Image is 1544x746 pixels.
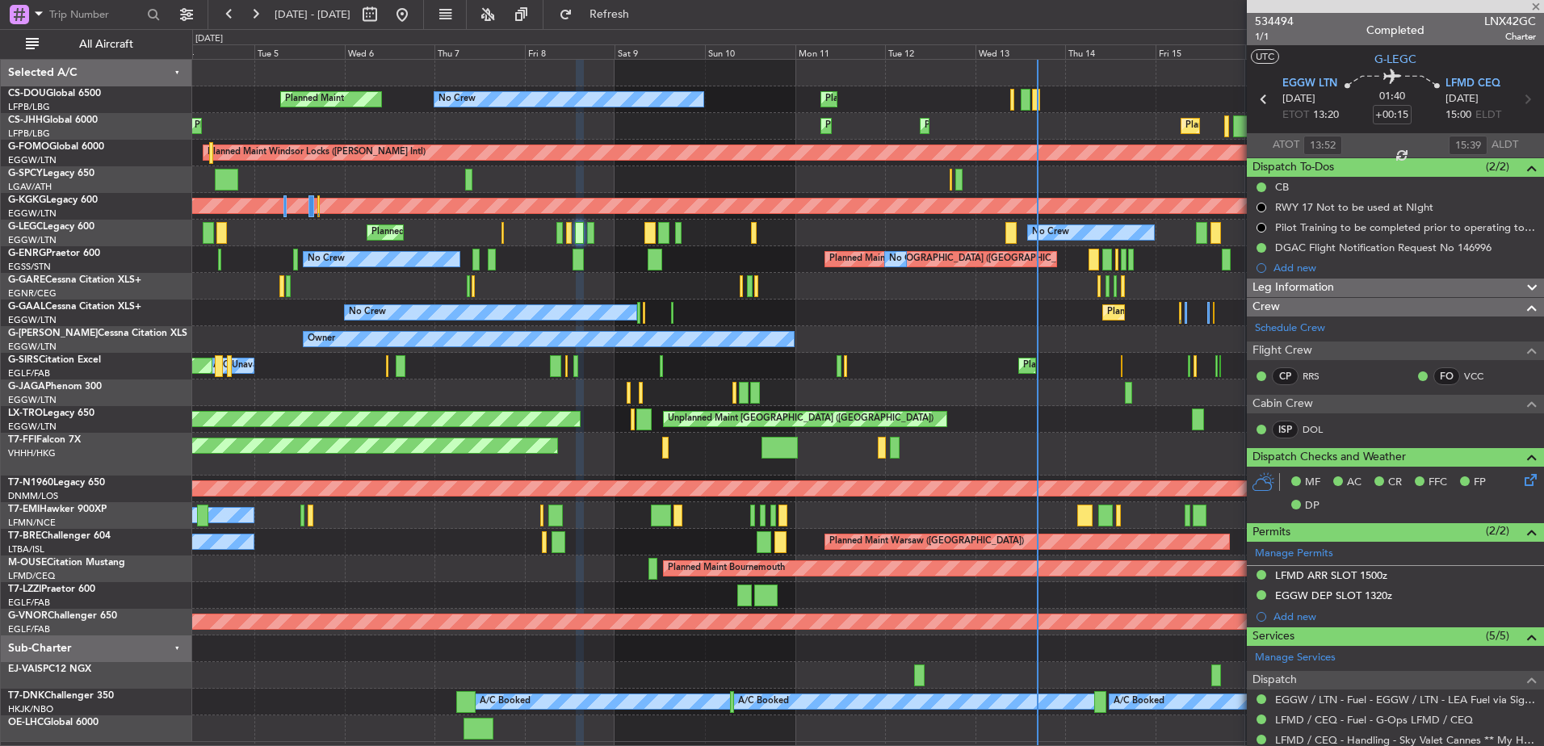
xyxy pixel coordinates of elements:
[8,543,44,555] a: LTBA/ISL
[705,44,795,59] div: Sun 10
[1379,89,1405,105] span: 01:40
[8,664,91,674] a: EJ-VAISPC12 NGX
[8,341,57,353] a: EGGW/LTN
[8,222,94,232] a: G-LEGCLegacy 600
[8,115,43,125] span: CS-JHH
[1252,671,1297,689] span: Dispatch
[1464,369,1500,383] a: VCC
[1303,369,1339,383] a: RRS
[8,409,43,418] span: LX-TRO
[8,234,57,246] a: EGGW/LTN
[8,169,94,178] a: G-SPCYLegacy 650
[1251,49,1279,64] button: UTC
[1486,627,1509,644] span: (5/5)
[8,585,41,594] span: T7-LZZI
[1484,30,1536,44] span: Charter
[8,128,50,140] a: LFPB/LBG
[8,490,58,502] a: DNMM/LOS
[1252,158,1334,177] span: Dispatch To-Dos
[8,703,53,715] a: HKJK/NBO
[738,689,789,714] div: A/C Booked
[1272,367,1299,385] div: CP
[8,691,44,701] span: T7-DNK
[8,275,141,285] a: G-GARECessna Citation XLS+
[285,87,344,111] div: Planned Maint
[8,517,56,529] a: LFMN/NCE
[8,505,107,514] a: T7-EMIHawker 900XP
[8,89,101,98] a: CS-DOUGlobal 6500
[1445,107,1471,124] span: 15:00
[1275,693,1536,706] a: EGGW / LTN - Fuel - EGGW / LTN - LEA Fuel via Signature in EGGW
[8,275,45,285] span: G-GARE
[1388,475,1402,491] span: CR
[552,2,648,27] button: Refresh
[1252,279,1334,297] span: Leg Information
[576,9,644,20] span: Refresh
[1252,627,1294,646] span: Services
[1255,13,1294,30] span: 534494
[8,154,57,166] a: EGGW/LTN
[42,39,170,50] span: All Aircraft
[8,611,117,621] a: G-VNORChallenger 650
[349,300,386,325] div: No Crew
[1303,422,1339,437] a: DOL
[8,302,141,312] a: G-GAALCessna Citation XLS+
[8,531,41,541] span: T7-BRE
[8,314,57,326] a: EGGW/LTN
[8,718,99,727] a: OE-LHCGlobal 6000
[8,101,50,113] a: LFPB/LBG
[1275,589,1392,602] div: EGGW DEP SLOT 1320z
[8,478,53,488] span: T7-N1960
[8,421,57,433] a: EGGW/LTN
[8,355,101,365] a: G-SIRSCitation Excel
[8,142,104,152] a: G-FOMOGlobal 6000
[795,44,886,59] div: Mon 11
[1282,107,1309,124] span: ETOT
[371,220,626,245] div: Planned Maint [GEOGRAPHIC_DATA] ([GEOGRAPHIC_DATA])
[1275,200,1433,214] div: RWY 17 Not to be used at NIght
[1255,650,1336,666] a: Manage Services
[8,435,81,445] a: T7-FFIFalcon 7X
[1374,51,1416,68] span: G-LEGC
[8,570,55,582] a: LFMD/CEQ
[1347,475,1361,491] span: AC
[438,87,476,111] div: No Crew
[1252,448,1406,467] span: Dispatch Checks and Weather
[885,44,975,59] div: Tue 12
[1475,107,1501,124] span: ELDT
[1255,30,1294,44] span: 1/1
[1252,298,1280,316] span: Crew
[825,87,1080,111] div: Planned Maint [GEOGRAPHIC_DATA] ([GEOGRAPHIC_DATA])
[1252,523,1290,542] span: Permits
[8,409,94,418] a: LX-TROLegacy 650
[1486,158,1509,175] span: (2/2)
[668,407,934,431] div: Unplanned Maint [GEOGRAPHIC_DATA] ([GEOGRAPHIC_DATA])
[1255,321,1325,337] a: Schedule Crew
[8,181,52,193] a: LGAV/ATH
[1275,713,1473,727] a: LFMD / CEQ - Fuel - G-Ops LFMD / CEQ
[8,478,105,488] a: T7-N1960Legacy 650
[8,249,100,258] a: G-ENRGPraetor 600
[1272,421,1299,438] div: ISP
[829,530,1024,554] div: Planned Maint Warsaw ([GEOGRAPHIC_DATA])
[8,287,57,300] a: EGNR/CEG
[1273,610,1536,623] div: Add new
[975,44,1066,59] div: Wed 13
[525,44,615,59] div: Fri 8
[1474,475,1486,491] span: FP
[1255,546,1333,562] a: Manage Permits
[1433,367,1460,385] div: FO
[18,31,175,57] button: All Aircraft
[1273,137,1299,153] span: ATOT
[1252,342,1312,360] span: Flight Crew
[1429,475,1447,491] span: FFC
[8,394,57,406] a: EGGW/LTN
[254,44,345,59] div: Tue 5
[8,623,50,635] a: EGLF/FAB
[1486,522,1509,539] span: (2/2)
[8,89,46,98] span: CS-DOU
[1275,180,1289,194] div: CB
[1156,44,1246,59] div: Fri 15
[8,718,44,727] span: OE-LHC
[8,435,36,445] span: T7-FFI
